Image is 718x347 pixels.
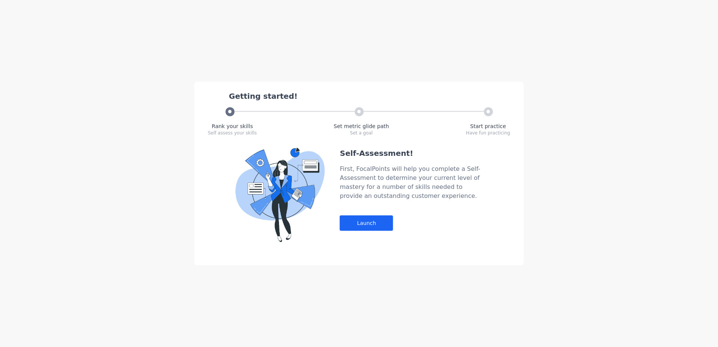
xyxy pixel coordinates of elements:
div: Start practice [466,122,510,130]
div: Self assess your skills [208,130,257,136]
div: Getting started! [229,91,510,101]
div: Have fun practicing [466,130,510,136]
div: Set metric glide path [334,122,389,130]
div: First, FocalPoints will help you complete a Self-Assessment to determine your current level of ma... [340,164,483,201]
div: Launch [340,216,393,231]
div: Set a goal [334,130,389,136]
div: Rank your skills [208,122,257,130]
div: Self-Assessment! [340,148,483,158]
